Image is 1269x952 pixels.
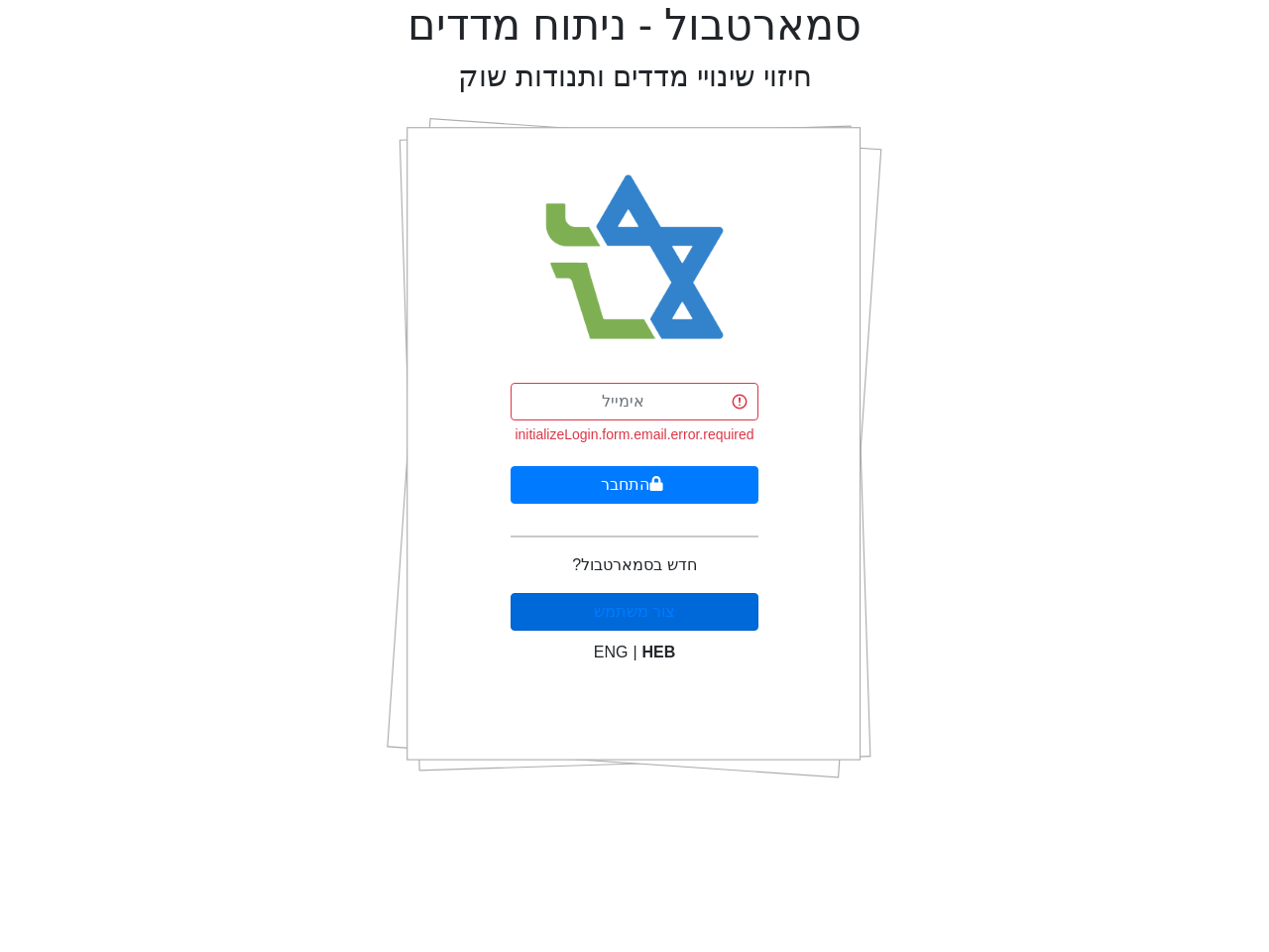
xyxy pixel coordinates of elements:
span: | [633,644,636,660]
div: initializeLogin.form.email.error.required [511,424,758,445]
p: חדש בסמארטבול? [572,553,696,577]
a: צור משתמש [594,603,675,620]
img: Smart Bull [527,149,743,367]
button: התחבר [511,466,758,504]
span: HEB [642,644,676,660]
h2: חיזוי שינויי מדדים ותנודות שוק [458,59,812,94]
button: צור משתמש [511,593,758,631]
span: ENG [594,644,629,660]
input: אימייל [511,383,758,420]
